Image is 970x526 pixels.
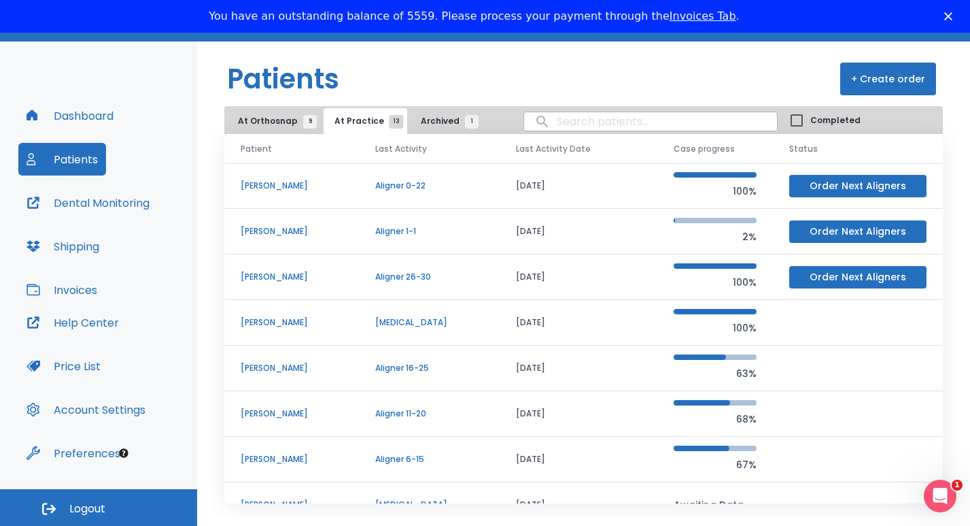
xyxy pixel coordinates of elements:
[241,453,343,465] p: [PERSON_NAME]
[241,271,343,283] p: [PERSON_NAME]
[500,437,657,482] td: [DATE]
[375,316,483,329] p: [MEDICAL_DATA]
[924,480,956,512] iframe: Intercom live chat
[303,115,317,129] span: 9
[674,183,757,199] p: 100%
[241,316,343,329] p: [PERSON_NAME]
[375,408,483,420] p: Aligner 11-20
[674,365,757,382] p: 63%
[674,457,757,473] p: 67%
[227,59,339,99] h1: Patients
[516,143,591,155] span: Last Activity Date
[241,180,343,192] p: [PERSON_NAME]
[674,143,735,155] span: Case progress
[18,99,122,132] button: Dashboard
[18,186,158,219] button: Dental Monitoring
[789,143,818,155] span: Status
[227,108,485,134] div: tabs
[952,480,963,491] span: 1
[375,362,483,374] p: Aligner 16-25
[334,115,396,127] span: At Practice
[238,115,310,127] span: At Orthosnap
[840,63,936,95] button: + Create order
[18,143,106,176] button: Patients
[500,254,657,300] td: [DATE]
[375,271,483,283] p: Aligner 26-30
[389,115,404,129] span: 13
[810,114,861,127] span: Completed
[674,229,757,245] p: 2%
[670,10,736,22] a: Invoices Tab
[241,225,343,237] p: [PERSON_NAME]
[375,499,483,511] p: [MEDICAL_DATA]
[465,115,479,129] span: 1
[18,350,109,382] button: Price List
[241,499,343,511] p: [PERSON_NAME]
[375,453,483,465] p: Aligner 6-15
[674,411,757,427] p: 68%
[789,175,926,197] button: Order Next Aligners
[500,346,657,391] td: [DATE]
[18,393,154,426] button: Account Settings
[500,300,657,346] td: [DATE]
[375,143,427,155] span: Last Activity
[375,225,483,237] p: Aligner 1-1
[18,306,127,339] button: Help Center
[118,447,130,459] div: Tooltip anchor
[241,362,343,374] p: [PERSON_NAME]
[789,220,926,243] button: Order Next Aligners
[674,320,757,336] p: 100%
[944,12,958,20] div: Close
[500,163,657,209] td: [DATE]
[18,437,128,470] button: Preferences
[674,274,757,291] p: 100%
[18,274,105,306] button: Invoices
[69,502,105,516] span: Logout
[18,230,107,263] button: Shipping
[241,143,272,155] span: Patient
[241,408,343,420] p: [PERSON_NAME]
[421,115,472,127] span: Archived
[524,108,777,135] input: search
[375,180,483,192] p: Aligner 0-22
[789,266,926,289] button: Order Next Aligners
[209,10,739,23] div: You have an outstanding balance of 5559. Please process your payment through the .
[674,497,757,513] p: Awaiting Data
[500,391,657,437] td: [DATE]
[500,209,657,254] td: [DATE]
